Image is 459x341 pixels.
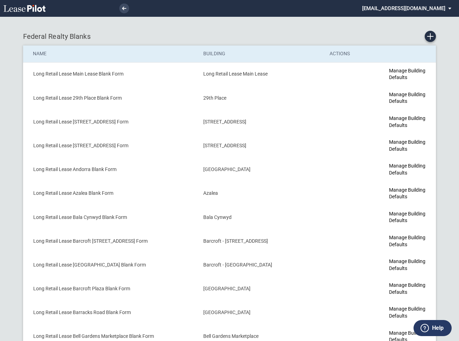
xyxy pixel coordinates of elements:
[23,134,198,158] td: Long Retail Lease [STREET_ADDRESS] Form
[198,110,325,134] td: [STREET_ADDRESS]
[389,211,425,223] a: Manage Building Defaults
[23,253,198,277] td: Long Retail Lease [GEOGRAPHIC_DATA] Blank Form
[23,301,198,325] td: Long Retail Lease Barracks Road Blank Form
[325,45,384,62] th: Actions
[389,163,425,176] a: Manage Building Defaults
[23,86,198,110] td: Long Retail Lease 29th Place Blank Form
[432,324,444,333] label: Help
[389,187,425,200] a: Manage Building Defaults
[198,86,325,110] td: 29th Place
[198,301,325,325] td: [GEOGRAPHIC_DATA]
[198,45,325,62] th: Building
[389,258,425,271] a: Manage Building Defaults
[23,205,198,229] td: Long Retail Lease Bala Cynwyd Blank Form
[198,205,325,229] td: Bala Cynwyd
[23,45,198,62] th: Name
[23,229,198,253] td: Long Retail Lease Barcroft [STREET_ADDRESS] Form
[198,253,325,277] td: Barcroft - [GEOGRAPHIC_DATA]
[23,277,198,301] td: Long Retail Lease Barcroft Plaza Blank Form
[389,282,425,295] a: Manage Building Defaults
[198,134,325,158] td: [STREET_ADDRESS]
[425,31,436,42] a: Create new Blank Form
[414,320,452,336] button: Help
[389,92,425,104] a: Manage Building Defaults
[198,182,325,205] td: Azalea
[389,306,425,319] a: Manage Building Defaults
[23,158,198,182] td: Long Retail Lease Andorra Blank Form
[389,115,425,128] a: Manage Building Defaults
[389,139,425,152] a: Manage Building Defaults
[198,158,325,182] td: [GEOGRAPHIC_DATA]
[198,277,325,301] td: [GEOGRAPHIC_DATA]
[23,182,198,205] td: Long Retail Lease Azalea Blank Form
[23,110,198,134] td: Long Retail Lease [STREET_ADDRESS] Form
[198,229,325,253] td: Barcroft - [STREET_ADDRESS]
[198,62,325,86] td: Long Retail Lease Main Lease
[23,62,198,86] td: Long Retail Lease Main Lease Blank Form
[23,31,436,42] div: Federal Realty Blanks
[389,235,425,247] a: Manage Building Defaults
[389,68,425,80] a: Manage Building Defaults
